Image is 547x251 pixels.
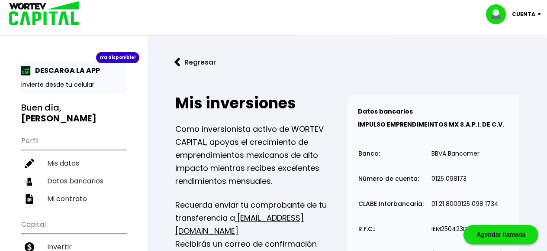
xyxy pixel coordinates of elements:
p: Invierte desde tu celular [21,80,126,89]
p: CLABE Interbancaria: [358,201,424,207]
p: DESCARGA LA APP [31,65,100,76]
a: flecha izquierdaRegresar [161,51,533,74]
img: contrato-icon.f2db500c.svg [25,194,34,204]
img: app-icon [21,66,31,75]
button: Regresar [161,51,229,74]
p: R.F.C.: [358,226,375,232]
p: Banco: [358,150,380,157]
p: 01 21 8000125 098 1734 [431,201,499,207]
b: Datos bancarios [358,107,413,116]
h3: Buen día, [21,102,126,124]
a: Mi contrato [21,190,126,208]
img: flecha izquierda [174,58,180,67]
img: editar-icon.952d3147.svg [25,159,34,168]
div: ¡Ya disponible! [96,52,139,63]
p: BBVA Bancomer [431,150,479,157]
p: Cuenta [512,8,535,21]
a: Datos bancarios [21,172,126,190]
div: Agendar llamada [463,225,538,244]
a: Mis datos [21,154,126,172]
img: profile-image [486,4,512,24]
b: IMPULSO EMPRENDIMEINTOS MX S.A.P.I. DE C.V. [358,120,504,129]
p: IEM250423D31 [431,226,473,232]
p: 0125 098173 [431,176,467,182]
a: [EMAIL_ADDRESS][DOMAIN_NAME] [175,212,304,236]
img: icon-down [535,13,547,16]
ul: Perfil [21,131,126,208]
p: Número de cuenta: [358,176,419,182]
p: Como inversionista activo de WORTEV CAPITAL, apoyas el crecimiento de emprendimientos mexicanos d... [175,123,347,188]
b: [PERSON_NAME] [21,112,97,124]
h2: Mis inversiones [175,95,347,112]
img: datos-icon.10cf9172.svg [25,176,34,186]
